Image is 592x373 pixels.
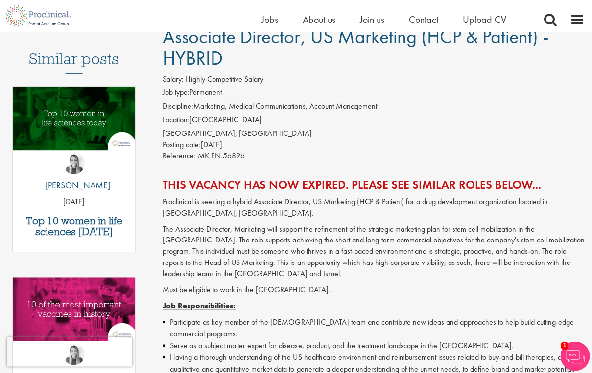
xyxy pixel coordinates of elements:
label: Reference: [163,151,196,162]
a: Hannah Burke [PERSON_NAME] [38,153,110,197]
span: Highly Competitive Salary [186,74,263,84]
a: About us [303,13,335,26]
a: Top 10 women in life sciences [DATE] [18,216,130,237]
a: Link to a post [13,277,135,364]
label: Job type: [163,87,189,98]
img: Chatbot [560,341,590,371]
img: Top vaccines in history [13,277,135,341]
img: Top 10 women in life sciences today [13,87,135,150]
label: Location: [163,114,189,126]
li: Marketing, Medical Communications, Account Management [163,101,585,114]
p: [DATE] [13,197,135,208]
p: Must be eligible to work in the [GEOGRAPHIC_DATA]. [163,285,585,296]
li: [GEOGRAPHIC_DATA] [163,114,585,128]
div: [GEOGRAPHIC_DATA], [GEOGRAPHIC_DATA] [163,128,585,139]
li: Participate as key member of the [DEMOGRAPHIC_DATA] team and contribute new ideas and approaches ... [163,316,585,340]
a: Jobs [261,13,278,26]
h3: Similar posts [29,50,119,74]
img: Hannah Burke [63,153,85,174]
span: MK.EN.56896 [198,151,245,161]
a: Upload CV [463,13,506,26]
a: Contact [409,13,438,26]
li: Permanent [163,87,585,101]
span: 1 [560,341,568,350]
label: Salary: [163,74,184,85]
a: Join us [360,13,384,26]
span: Associate Director, US Marketing (HCP & Patient) - HYBRID [163,24,548,70]
li: Serve as a subject matter expert for disease, product, and the treatment landscape in the [GEOGRA... [163,340,585,351]
span: Posting date: [163,139,201,150]
p: Proclinical is seeking a hybrid Associate Director, US Marketing (HCP & Patient) for a drug devel... [163,197,585,219]
p: [PERSON_NAME] [38,179,110,192]
a: Link to a post [13,87,135,173]
label: Discipline: [163,101,193,112]
div: [DATE] [163,139,585,151]
iframe: reCAPTCHA [7,337,132,366]
p: The Associate Director, Marketing will support the refinement of the strategic marketing plan for... [163,224,585,280]
h2: This vacancy has now expired. Please see similar roles below... [163,178,585,191]
span: Job Responsibilities: [163,301,236,311]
